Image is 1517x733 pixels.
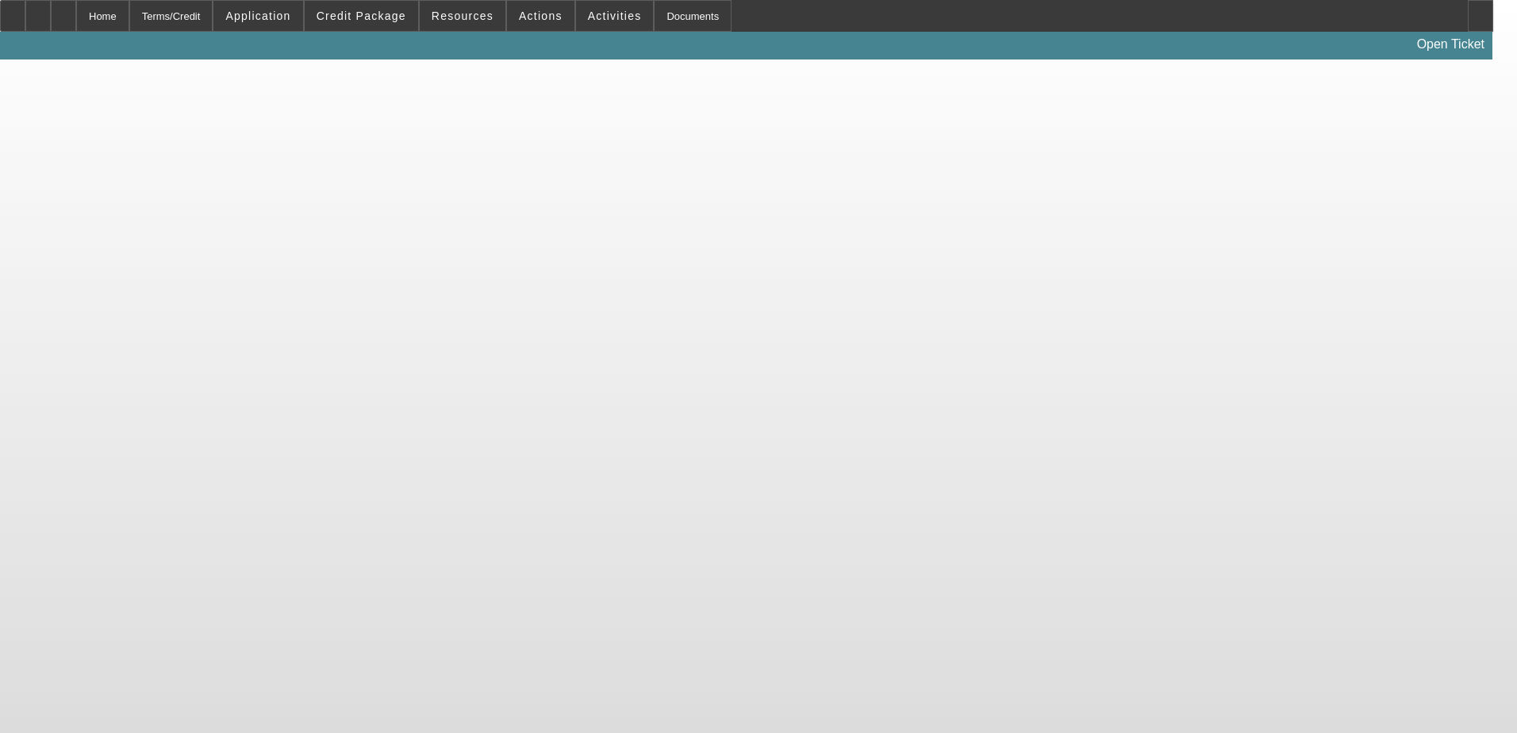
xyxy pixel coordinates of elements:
button: Activities [576,1,654,31]
span: Resources [432,10,494,22]
button: Resources [420,1,505,31]
span: Application [225,10,290,22]
button: Credit Package [305,1,418,31]
span: Credit Package [317,10,406,22]
span: Actions [519,10,563,22]
a: Open Ticket [1411,31,1491,58]
span: Activities [588,10,642,22]
button: Actions [507,1,574,31]
button: Application [213,1,302,31]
